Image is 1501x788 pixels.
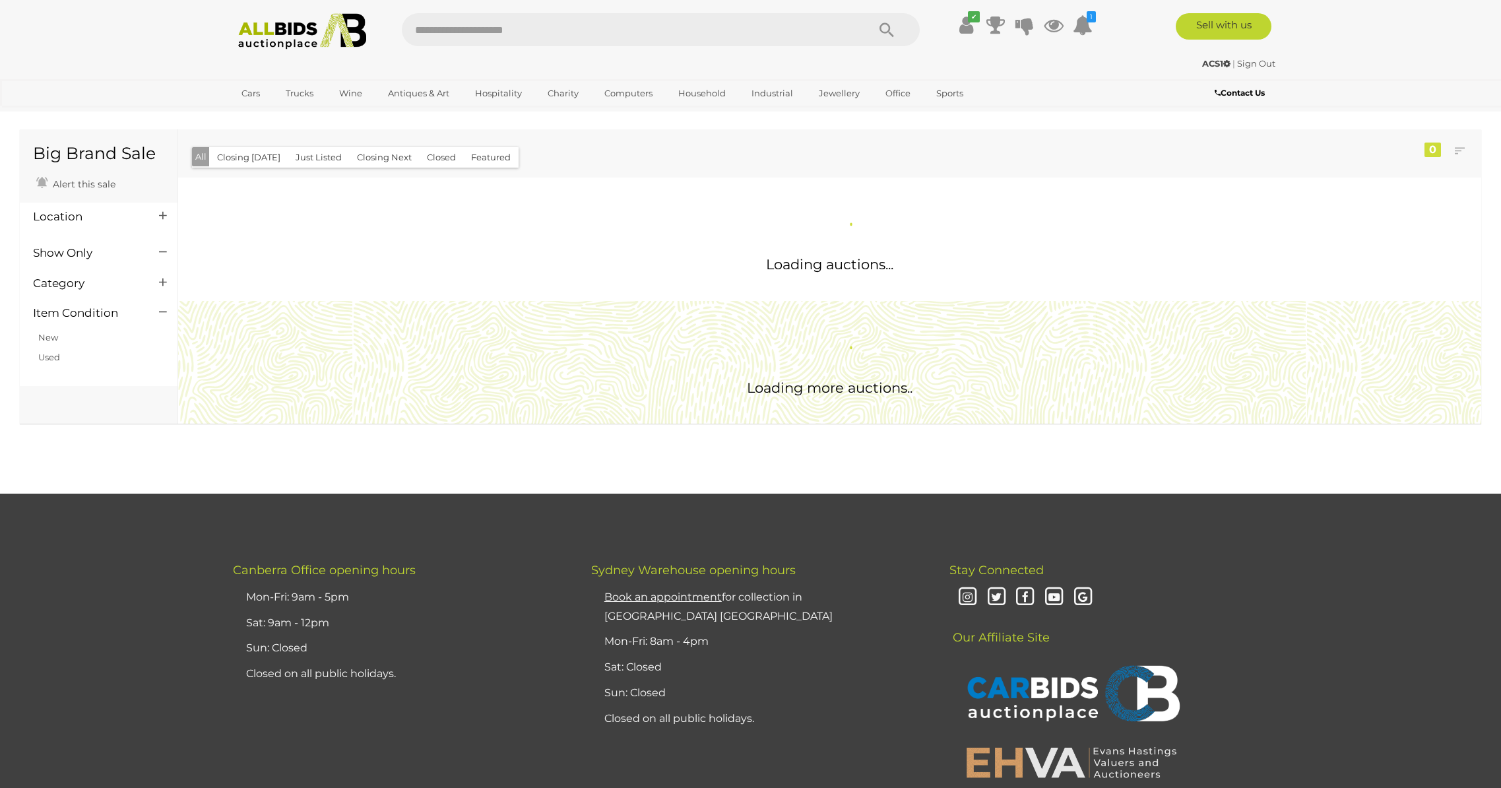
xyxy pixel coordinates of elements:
a: Trucks [277,82,322,104]
i: 1 [1087,11,1096,22]
i: Facebook [1013,586,1037,609]
a: New [38,332,58,343]
span: | [1232,58,1235,69]
li: Sat: Closed [601,655,916,680]
li: Mon-Fri: 8am - 4pm [601,629,916,655]
h4: Location [33,211,139,223]
strong: ACS1 [1202,58,1230,69]
button: Closing [DATE] [209,147,288,168]
span: Loading more auctions.. [747,379,912,396]
a: ✔ [957,13,976,37]
a: Household [670,82,734,104]
button: Just Listed [288,147,350,168]
h1: Big Brand Sale [33,145,164,163]
a: Contact Us [1215,86,1268,100]
a: Book an appointmentfor collection in [GEOGRAPHIC_DATA] [GEOGRAPHIC_DATA] [604,591,833,622]
a: Office [877,82,919,104]
img: Allbids.com.au [231,13,374,49]
i: Google [1071,586,1095,609]
a: Computers [596,82,661,104]
img: CARBIDS Auctionplace [959,651,1184,739]
a: 1 [1073,13,1093,37]
button: All [192,147,210,166]
button: Closing Next [349,147,420,168]
a: Sell with us [1176,13,1271,40]
a: Hospitality [466,82,530,104]
a: Cars [233,82,269,104]
li: Sun: Closed [601,680,916,706]
a: Sign Out [1237,58,1275,69]
img: EHVA | Evans Hastings Valuers and Auctioneers [959,745,1184,779]
a: Charity [539,82,587,104]
i: ✔ [968,11,980,22]
span: Stay Connected [949,563,1044,577]
li: Closed on all public holidays. [243,661,558,687]
button: Search [854,13,920,46]
i: Youtube [1042,586,1066,609]
a: Industrial [743,82,802,104]
button: Closed [419,147,464,168]
span: Canberra Office opening hours [233,563,416,577]
h4: Category [33,277,139,290]
a: Wine [331,82,371,104]
span: Our Affiliate Site [949,610,1050,645]
li: Closed on all public holidays. [601,706,916,732]
b: Contact Us [1215,88,1265,98]
span: Sydney Warehouse opening hours [591,563,796,577]
a: Used [38,352,60,362]
li: Sun: Closed [243,636,558,661]
button: Featured [463,147,519,168]
u: Book an appointment [604,591,722,603]
li: Sat: 9am - 12pm [243,610,558,636]
a: Sports [928,82,972,104]
a: [GEOGRAPHIC_DATA] [233,104,344,126]
li: Mon-Fri: 9am - 5pm [243,585,558,610]
h4: Show Only [33,247,139,259]
a: Jewellery [810,82,868,104]
i: Instagram [956,586,979,609]
a: Alert this sale [33,173,119,193]
h4: Item Condition [33,307,139,319]
span: Loading auctions... [766,256,893,273]
span: Alert this sale [49,178,115,190]
a: ACS1 [1202,58,1232,69]
i: Twitter [985,586,1008,609]
a: Antiques & Art [379,82,458,104]
div: 0 [1424,143,1441,157]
